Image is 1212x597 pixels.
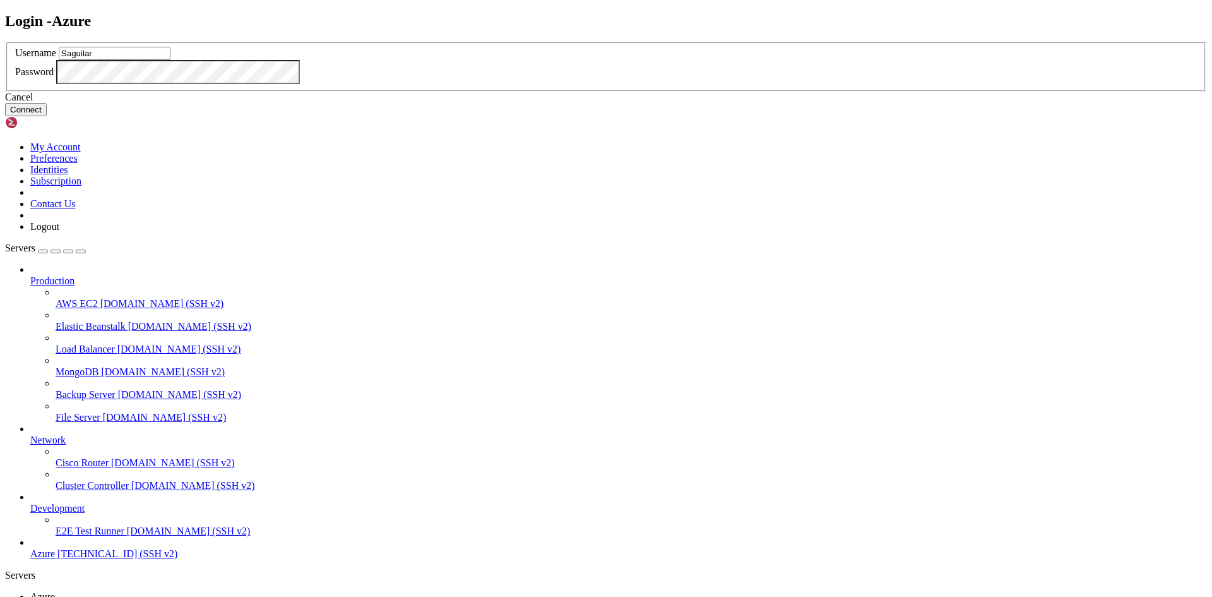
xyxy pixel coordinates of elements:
[56,526,1207,537] a: E2E Test Runner [DOMAIN_NAME] (SSH v2)
[56,480,129,491] span: Cluster Controller
[5,103,47,116] button: Connect
[30,548,55,559] span: Azure
[56,480,1207,491] a: Cluster Controller [DOMAIN_NAME] (SSH v2)
[30,142,81,152] a: My Account
[30,264,1207,423] li: Production
[30,423,1207,491] li: Network
[30,198,76,209] a: Contact Us
[111,457,235,468] span: [DOMAIN_NAME] (SSH v2)
[5,5,1048,16] x-row: Connecting [TECHNICAL_ID]...
[56,446,1207,469] li: Cisco Router [DOMAIN_NAME] (SSH v2)
[103,412,227,423] span: [DOMAIN_NAME] (SSH v2)
[117,344,241,354] span: [DOMAIN_NAME] (SSH v2)
[30,491,1207,537] li: Development
[56,526,124,536] span: E2E Test Runner
[56,457,1207,469] a: Cisco Router [DOMAIN_NAME] (SSH v2)
[56,412,100,423] span: File Server
[56,298,98,309] span: AWS EC2
[56,514,1207,537] li: E2E Test Runner [DOMAIN_NAME] (SSH v2)
[56,298,1207,310] a: AWS EC2 [DOMAIN_NAME] (SSH v2)
[56,389,1207,401] a: Backup Server [DOMAIN_NAME] (SSH v2)
[30,164,68,175] a: Identities
[30,176,81,186] a: Subscription
[56,366,98,377] span: MongoDB
[5,16,10,27] div: (0, 1)
[30,275,1207,287] a: Production
[30,435,66,445] span: Network
[15,47,56,58] label: Username
[56,457,109,468] span: Cisco Router
[56,401,1207,423] li: File Server [DOMAIN_NAME] (SSH v2)
[15,66,54,77] label: Password
[118,389,242,400] span: [DOMAIN_NAME] (SSH v2)
[5,570,1207,581] div: Servers
[56,321,126,332] span: Elastic Beanstalk
[56,310,1207,332] li: Elastic Beanstalk [DOMAIN_NAME] (SSH v2)
[5,243,86,253] a: Servers
[56,366,1207,378] a: MongoDB [DOMAIN_NAME] (SSH v2)
[56,287,1207,310] li: AWS EC2 [DOMAIN_NAME] (SSH v2)
[30,548,1207,560] a: Azure [TECHNICAL_ID] (SSH v2)
[30,503,85,514] span: Development
[56,344,1207,355] a: Load Balancer [DOMAIN_NAME] (SSH v2)
[131,480,255,491] span: [DOMAIN_NAME] (SSH v2)
[56,332,1207,355] li: Load Balancer [DOMAIN_NAME] (SSH v2)
[56,321,1207,332] a: Elastic Beanstalk [DOMAIN_NAME] (SSH v2)
[101,366,225,377] span: [DOMAIN_NAME] (SSH v2)
[5,92,1207,103] div: Cancel
[30,221,59,232] a: Logout
[5,243,35,253] span: Servers
[56,344,115,354] span: Load Balancer
[30,435,1207,446] a: Network
[57,548,177,559] span: [TECHNICAL_ID] (SSH v2)
[56,355,1207,378] li: MongoDB [DOMAIN_NAME] (SSH v2)
[56,389,116,400] span: Backup Server
[30,153,78,164] a: Preferences
[5,116,78,129] img: Shellngn
[128,321,252,332] span: [DOMAIN_NAME] (SSH v2)
[30,537,1207,560] li: Azure [TECHNICAL_ID] (SSH v2)
[127,526,251,536] span: [DOMAIN_NAME] (SSH v2)
[5,13,1207,30] h2: Login - Azure
[56,469,1207,491] li: Cluster Controller [DOMAIN_NAME] (SSH v2)
[30,503,1207,514] a: Development
[30,275,74,286] span: Production
[56,412,1207,423] a: File Server [DOMAIN_NAME] (SSH v2)
[100,298,224,309] span: [DOMAIN_NAME] (SSH v2)
[56,378,1207,401] li: Backup Server [DOMAIN_NAME] (SSH v2)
